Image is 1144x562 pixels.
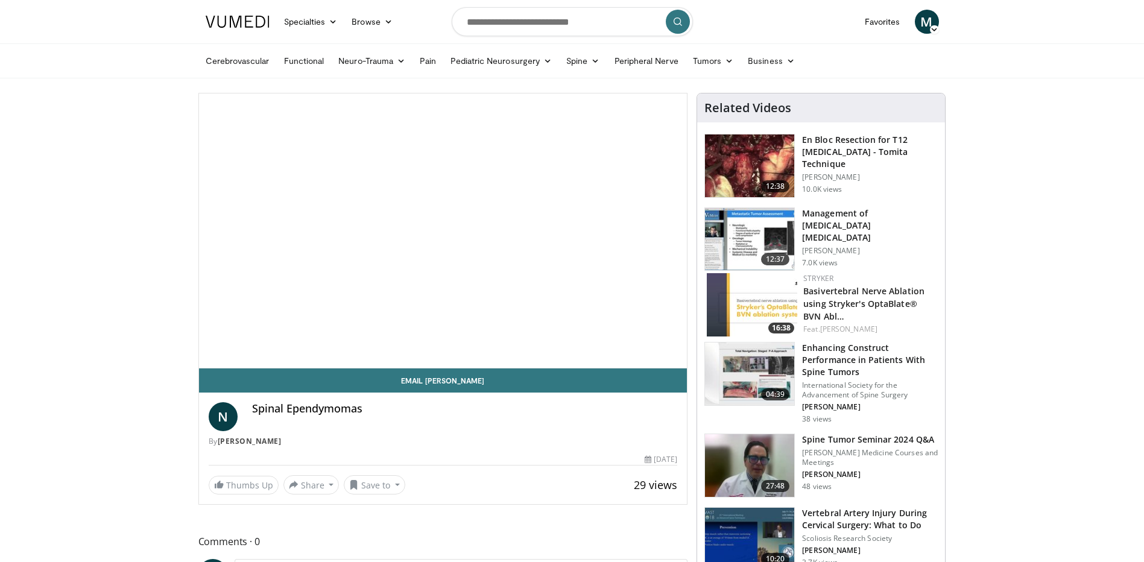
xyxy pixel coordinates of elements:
a: Specialties [277,10,345,34]
p: International Society for the Advancement of Spine Surgery [802,380,938,400]
h3: Spine Tumor Seminar 2024 Q&A [802,434,938,446]
p: [PERSON_NAME] [802,402,938,412]
p: 38 views [802,414,832,424]
input: Search topics, interventions [452,7,693,36]
p: [PERSON_NAME] [802,172,938,182]
a: 16:38 [707,273,797,336]
span: 29 views [634,478,677,492]
a: Basivertebral Nerve Ablation using Stryker's OptaBlate® BVN Abl… [803,285,924,322]
a: [PERSON_NAME] [820,324,877,334]
div: [DATE] [645,454,677,465]
span: 12:38 [761,180,790,192]
img: efc84703-49da-46b6-9c7b-376f5723817c.150x105_q85_crop-smart_upscale.jpg [707,273,797,336]
a: Neuro-Trauma [331,49,412,73]
a: Pain [412,49,443,73]
img: VuMedi Logo [206,16,270,28]
a: Pediatric Neurosurgery [443,49,559,73]
a: Spine [559,49,607,73]
p: [PERSON_NAME] [802,546,938,555]
a: Favorites [858,10,908,34]
a: [PERSON_NAME] [218,436,282,446]
button: Share [283,475,340,494]
h3: Vertebral Artery Injury During Cervical Surgery: What to Do [802,507,938,531]
p: [PERSON_NAME] [802,246,938,256]
button: Save to [344,475,405,494]
a: 04:39 Enhancing Construct Performance in Patients With Spine Tumors International Society for the... [704,342,938,424]
a: Functional [277,49,332,73]
h4: Related Videos [704,101,791,115]
h3: Enhancing Construct Performance in Patients With Spine Tumors [802,342,938,378]
img: 3d324f8b-fc1f-4f70-8dcc-e8d165b5f3da.150x105_q85_crop-smart_upscale.jpg [705,343,794,405]
div: Feat. [803,324,935,335]
a: Thumbs Up [209,476,279,494]
a: 12:38 En Bloc Resection for T12 [MEDICAL_DATA] - Tomita Technique [PERSON_NAME] 10.0K views [704,134,938,198]
div: By [209,436,678,447]
a: Business [741,49,802,73]
a: Cerebrovascular [198,49,277,73]
p: 10.0K views [802,185,842,194]
h3: Management of [MEDICAL_DATA] [MEDICAL_DATA] [802,207,938,244]
a: Tumors [686,49,741,73]
img: 008b4d6b-75f1-4d7d-bca2-6f1e4950fc2c.150x105_q85_crop-smart_upscale.jpg [705,434,794,497]
img: 794453ef-1029-426c-8d4c-227cbffecffd.150x105_q85_crop-smart_upscale.jpg [705,208,794,271]
a: Email [PERSON_NAME] [199,368,687,393]
a: N [209,402,238,431]
h4: Spinal Ependymomas [252,402,678,415]
p: [PERSON_NAME] Medicine Courses and Meetings [802,448,938,467]
img: 290425_0002_1.png.150x105_q85_crop-smart_upscale.jpg [705,134,794,197]
a: Peripheral Nerve [607,49,686,73]
span: 27:48 [761,480,790,492]
p: 48 views [802,482,832,491]
span: 04:39 [761,388,790,400]
p: Scoliosis Research Society [802,534,938,543]
span: 16:38 [768,323,794,333]
a: 27:48 Spine Tumor Seminar 2024 Q&A [PERSON_NAME] Medicine Courses and Meetings [PERSON_NAME] 48 v... [704,434,938,497]
span: Comments 0 [198,534,688,549]
p: [PERSON_NAME] [802,470,938,479]
a: M [915,10,939,34]
a: Browse [344,10,400,34]
a: 12:37 Management of [MEDICAL_DATA] [MEDICAL_DATA] [PERSON_NAME] 7.0K views [704,207,938,271]
span: 12:37 [761,253,790,265]
a: Stryker [803,273,833,283]
video-js: Video Player [199,93,687,368]
h3: En Bloc Resection for T12 [MEDICAL_DATA] - Tomita Technique [802,134,938,170]
p: 7.0K views [802,258,838,268]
